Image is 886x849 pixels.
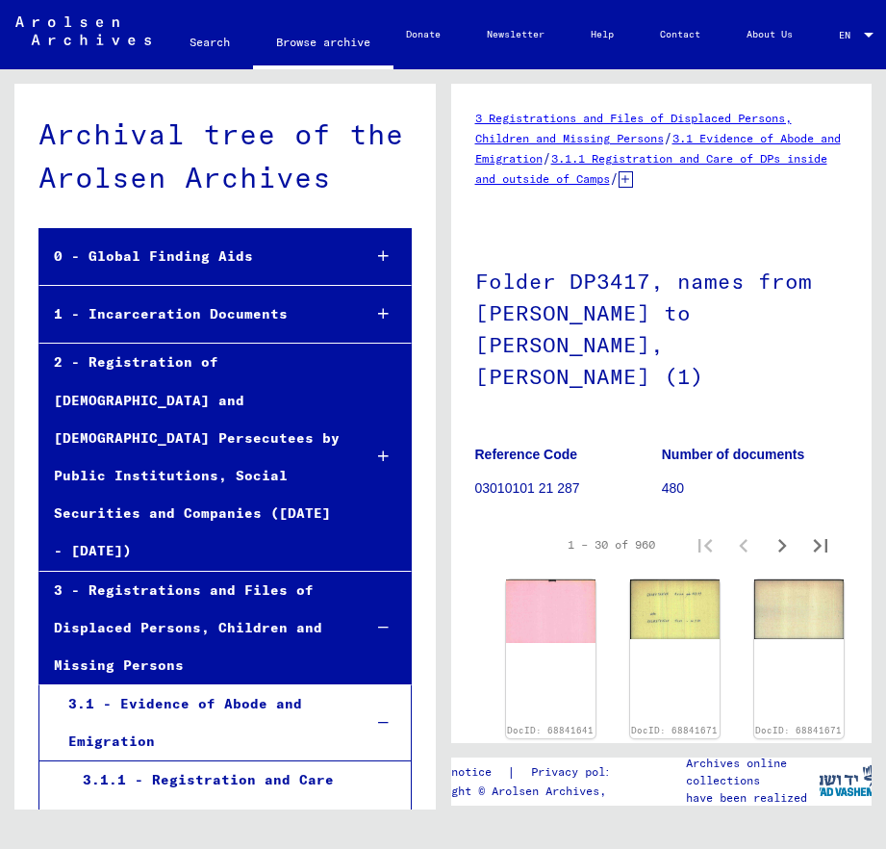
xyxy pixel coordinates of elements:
a: DocID: 68841671 [631,725,718,735]
span: EN [839,30,860,40]
span: / [664,129,672,146]
div: 2 - Registration of [DEMOGRAPHIC_DATA] and [DEMOGRAPHIC_DATA] Persecutees by Public Institutions,... [39,344,346,570]
a: Help [568,12,637,58]
button: Previous page [724,526,763,564]
div: 1 – 30 of 960 [568,536,655,553]
p: Copyright © Arolsen Archives, 2021 [411,783,648,800]
img: yv_logo.png [810,757,882,805]
a: About Us [723,12,816,58]
div: 3 - Registrations and Files of Displaced Persons, Children and Missing Persons [39,572,346,685]
button: First page [686,526,724,564]
a: 3.1.1 Registration and Care of DPs inside and outside of Camps [475,151,827,186]
span: / [543,149,551,167]
a: Privacy policy [516,762,648,783]
a: Contact [637,12,723,58]
p: 480 [662,478,848,499]
div: Archival tree of the Arolsen Archives [38,113,412,199]
a: DocID: 68841641 [507,725,594,735]
div: | [411,762,648,783]
button: Next page [763,526,801,564]
p: have been realized in partnership with [686,789,819,824]
h1: Folder DP3417, names from [PERSON_NAME] to [PERSON_NAME], [PERSON_NAME] (1) [475,237,848,417]
a: Search [166,19,253,65]
img: Arolsen_neg.svg [15,16,151,45]
a: 3 Registrations and Files of Displaced Persons, Children and Missing Persons [475,111,792,145]
div: 3.1 - Evidence of Abode and Emigration [54,685,347,760]
a: Newsletter [464,12,568,58]
a: DocID: 68841671 [755,725,842,735]
div: 0 - Global Finding Aids [39,238,346,275]
a: Donate [383,12,464,58]
b: Reference Code [475,447,578,462]
img: 001.jpg [630,579,720,639]
span: / [610,169,619,187]
img: 002.jpg [506,579,595,643]
img: 002.jpg [754,579,844,639]
div: 1 - Incarceration Documents [39,296,346,333]
a: Browse archive [253,19,393,69]
p: The Arolsen Archives online collections [686,737,819,789]
p: 03010101 21 287 [475,478,661,499]
button: Last page [801,526,840,564]
b: Number of documents [662,447,805,462]
a: Legal notice [411,762,507,783]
